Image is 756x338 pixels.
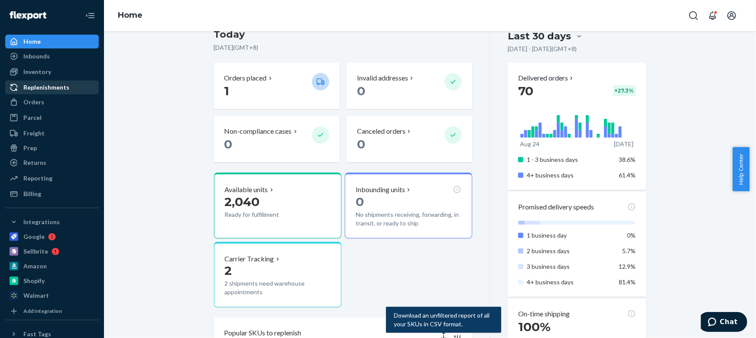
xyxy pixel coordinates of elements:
[619,156,636,163] span: 38.6%
[733,147,750,191] button: Help Center
[5,49,99,63] a: Inbounds
[5,80,99,94] a: Replenishments
[619,263,636,270] span: 12.9%
[23,52,50,61] div: Inbounds
[627,232,636,239] span: 0%
[224,73,267,83] p: Orders placed
[225,210,305,219] p: Ready for fulfillment
[5,245,99,258] a: Sellbrite
[23,174,52,183] div: Reporting
[23,291,49,300] div: Walmart
[723,7,740,24] button: Open account menu
[224,126,292,136] p: Non-compliance cases
[518,319,551,334] span: 100%
[619,171,636,179] span: 61.4%
[23,218,60,226] div: Integrations
[5,274,99,288] a: Shopify
[619,278,636,286] span: 81.4%
[527,155,612,164] p: 1 - 3 business days
[23,247,48,256] div: Sellbrite
[685,7,702,24] button: Open Search Box
[23,190,41,198] div: Billing
[356,185,405,195] p: Inbounding units
[5,187,99,201] a: Billing
[347,116,472,162] button: Canceled orders 0
[214,173,341,238] button: Available units2,040Ready for fulfillment
[23,262,47,270] div: Amazon
[520,140,539,148] p: Aug 24
[623,247,636,254] span: 5.7%
[224,137,233,151] span: 0
[527,278,612,286] p: 4+ business days
[118,10,143,20] a: Home
[394,311,493,328] p: Download an unfiltered report of all your SKUs in CSV format.
[214,116,340,162] button: Non-compliance cases 0
[5,65,99,79] a: Inventory
[214,63,340,109] button: Orders placed 1
[23,307,62,315] div: Add Integration
[225,254,274,264] p: Carrier Tracking
[214,28,473,42] h3: Today
[23,158,46,167] div: Returns
[345,173,472,238] button: Inbounding units0No shipments receiving, forwarding, in transit, or ready to ship
[356,194,364,209] span: 0
[225,263,232,278] span: 2
[111,3,149,28] ol: breadcrumbs
[5,230,99,244] a: Google
[5,35,99,48] a: Home
[23,113,42,122] div: Parcel
[5,306,99,316] a: Add Integration
[214,43,473,52] p: [DATE] ( GMT+8 )
[5,141,99,155] a: Prep
[5,126,99,140] a: Freight
[518,202,594,212] p: Promised delivery speeds
[518,309,570,319] p: On-time shipping
[527,247,612,255] p: 2 business days
[5,95,99,109] a: Orders
[225,279,331,296] p: 2 shipments need warehouse appointments
[518,73,575,83] button: Delivered orders
[23,68,51,76] div: Inventory
[613,85,636,96] div: + 27.3 %
[10,11,46,20] img: Flexport logo
[214,242,341,308] button: Carrier Tracking22 shipments need warehouse appointments
[508,45,577,53] p: [DATE] - [DATE] ( GMT+8 )
[5,171,99,185] a: Reporting
[357,84,365,98] span: 0
[23,277,45,285] div: Shopify
[614,140,633,148] p: [DATE]
[357,73,408,83] p: Invalid addresses
[225,194,260,209] span: 2,040
[5,111,99,125] a: Parcel
[225,185,268,195] p: Available units
[23,129,45,138] div: Freight
[701,312,747,334] iframe: Opens a widget where you can chat to one of our agents
[81,7,99,24] button: Close Navigation
[527,262,612,271] p: 3 business days
[224,328,302,338] p: Popular SKUs to replenish
[23,232,45,241] div: Google
[357,137,365,151] span: 0
[23,98,44,106] div: Orders
[5,156,99,170] a: Returns
[518,84,533,98] span: 70
[23,83,69,92] div: Replenishments
[527,231,612,240] p: 1 business day
[23,144,37,152] div: Prep
[224,84,230,98] span: 1
[704,7,721,24] button: Open notifications
[5,259,99,273] a: Amazon
[508,29,571,43] div: Last 30 days
[356,210,461,228] p: No shipments receiving, forwarding, in transit, or ready to ship
[5,215,99,229] button: Integrations
[23,37,41,46] div: Home
[527,171,612,180] p: 4+ business days
[5,289,99,303] a: Walmart
[357,126,406,136] p: Canceled orders
[347,63,472,109] button: Invalid addresses 0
